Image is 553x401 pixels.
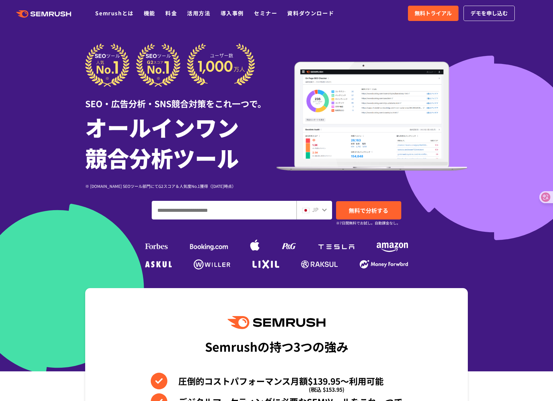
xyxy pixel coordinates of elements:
[151,373,403,389] li: 圧倒的コストパフォーマンス月額$139.95〜利用可能
[470,9,508,18] span: デモを申し込む
[463,6,515,21] a: デモを申し込む
[415,9,452,18] span: 無料トライアル
[336,201,401,219] a: 無料で分析する
[254,9,277,17] a: セミナー
[287,9,334,17] a: 資料ダウンロード
[85,87,276,110] div: SEO・広告分析・SNS競合対策をこれ一つで。
[221,9,244,17] a: 導入事例
[408,6,459,21] a: 無料トライアル
[152,201,296,219] input: ドメイン、キーワードまたはURLを入力してください
[349,206,388,214] span: 無料で分析する
[187,9,210,17] a: 活用方法
[95,9,133,17] a: Semrushとは
[336,220,400,226] small: ※7日間無料でお試し。自動課金なし。
[205,334,348,359] div: Semrushの持つ3つの強み
[85,112,276,173] h1: オールインワン 競合分析ツール
[165,9,177,17] a: 料金
[312,205,318,213] span: JP
[309,381,344,398] span: (税込 $153.95)
[228,316,325,329] img: Semrush
[85,183,276,189] div: ※ [DOMAIN_NAME] SEOツール部門にてG2スコア＆人気度No.1獲得（[DATE]時点）
[144,9,155,17] a: 機能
